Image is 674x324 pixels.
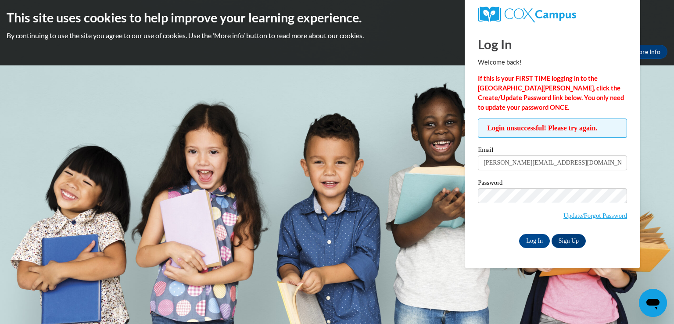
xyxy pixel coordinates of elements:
a: COX Campus [478,7,627,22]
span: Login unsuccessful! Please try again. [478,119,627,138]
h2: This site uses cookies to help improve your learning experience. [7,9,667,26]
iframe: Button to launch messaging window [639,289,667,317]
input: Log In [519,234,550,248]
strong: If this is your FIRST TIME logging in to the [GEOGRAPHIC_DATA][PERSON_NAME], click the Create/Upd... [478,75,624,111]
p: By continuing to use the site you agree to our use of cookies. Use the ‘More info’ button to read... [7,31,667,40]
p: Welcome back! [478,58,627,67]
h1: Log In [478,35,627,53]
a: Sign Up [552,234,586,248]
label: Password [478,180,627,188]
img: COX Campus [478,7,576,22]
a: More Info [626,45,667,59]
label: Email [478,147,627,155]
a: Update/Forgot Password [563,212,627,219]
